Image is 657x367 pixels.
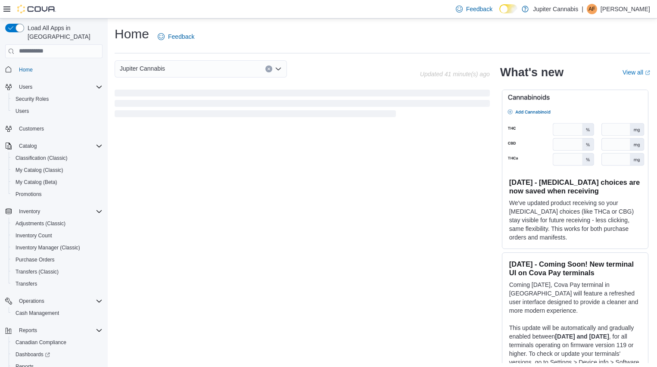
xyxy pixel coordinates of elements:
[16,325,103,336] span: Reports
[533,4,578,14] p: Jupiter Cannabis
[9,242,106,254] button: Inventory Manager (Classic)
[115,25,149,43] h1: Home
[115,91,490,119] span: Loading
[587,4,597,14] div: America Fernandez
[500,65,564,79] h2: What's new
[16,82,36,92] button: Users
[16,339,66,346] span: Canadian Compliance
[16,220,65,227] span: Adjustments (Classic)
[12,279,103,289] span: Transfers
[9,348,106,361] a: Dashboards
[16,167,63,174] span: My Catalog (Classic)
[420,71,490,78] p: Updated 41 minute(s) ago
[12,349,53,360] a: Dashboards
[12,279,40,289] a: Transfers
[12,218,103,229] span: Adjustments (Classic)
[16,206,44,217] button: Inventory
[154,28,198,45] a: Feedback
[16,232,52,239] span: Inventory Count
[12,189,45,199] a: Promotions
[16,296,48,306] button: Operations
[16,65,36,75] a: Home
[16,124,47,134] a: Customers
[16,296,103,306] span: Operations
[9,93,106,105] button: Security Roles
[12,106,103,116] span: Users
[16,141,40,151] button: Catalog
[12,177,61,187] a: My Catalog (Beta)
[16,280,37,287] span: Transfers
[12,94,103,104] span: Security Roles
[12,308,62,318] a: Cash Management
[16,108,29,115] span: Users
[16,141,103,151] span: Catalog
[2,205,106,218] button: Inventory
[9,278,106,290] button: Transfers
[19,66,33,73] span: Home
[466,5,492,13] span: Feedback
[19,327,37,334] span: Reports
[16,155,68,162] span: Classification (Classic)
[555,333,609,340] strong: [DATE] and [DATE]
[509,199,641,242] p: We've updated product receiving so your [MEDICAL_DATA] choices (like THCa or CBG) stay visible fo...
[9,152,106,164] button: Classification (Classic)
[16,268,59,275] span: Transfers (Classic)
[645,70,650,75] svg: External link
[9,307,106,319] button: Cash Management
[12,230,56,241] a: Inventory Count
[9,254,106,266] button: Purchase Orders
[12,255,103,265] span: Purchase Orders
[16,82,103,92] span: Users
[12,308,103,318] span: Cash Management
[24,24,103,41] span: Load All Apps in [GEOGRAPHIC_DATA]
[9,218,106,230] button: Adjustments (Classic)
[12,337,70,348] a: Canadian Compliance
[12,337,103,348] span: Canadian Compliance
[17,5,56,13] img: Cova
[12,230,103,241] span: Inventory Count
[582,4,583,14] p: |
[9,266,106,278] button: Transfers (Classic)
[9,105,106,117] button: Users
[16,123,103,134] span: Customers
[499,13,500,14] span: Dark Mode
[12,165,103,175] span: My Catalog (Classic)
[12,177,103,187] span: My Catalog (Beta)
[12,106,32,116] a: Users
[19,208,40,215] span: Inventory
[9,188,106,200] button: Promotions
[19,84,32,90] span: Users
[16,351,50,358] span: Dashboards
[2,81,106,93] button: Users
[509,260,641,277] h3: [DATE] - Coming Soon! New terminal UI on Cova Pay terminals
[16,191,42,198] span: Promotions
[2,122,106,135] button: Customers
[588,4,595,14] span: AF
[12,267,103,277] span: Transfers (Classic)
[509,280,641,315] p: Coming [DATE], Cova Pay terminal in [GEOGRAPHIC_DATA] will feature a refreshed user interface des...
[9,336,106,348] button: Canadian Compliance
[16,64,103,75] span: Home
[16,256,55,263] span: Purchase Orders
[19,298,44,305] span: Operations
[12,218,69,229] a: Adjustments (Classic)
[12,243,84,253] a: Inventory Manager (Classic)
[2,63,106,76] button: Home
[16,96,49,103] span: Security Roles
[9,230,106,242] button: Inventory Count
[499,4,517,13] input: Dark Mode
[12,153,103,163] span: Classification (Classic)
[9,164,106,176] button: My Catalog (Classic)
[12,153,71,163] a: Classification (Classic)
[19,143,37,149] span: Catalog
[16,179,57,186] span: My Catalog (Beta)
[16,206,103,217] span: Inventory
[168,32,194,41] span: Feedback
[509,178,641,195] h3: [DATE] - [MEDICAL_DATA] choices are now saved when receiving
[16,310,59,317] span: Cash Management
[601,4,650,14] p: [PERSON_NAME]
[9,176,106,188] button: My Catalog (Beta)
[452,0,496,18] a: Feedback
[623,69,650,76] a: View allExternal link
[2,324,106,336] button: Reports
